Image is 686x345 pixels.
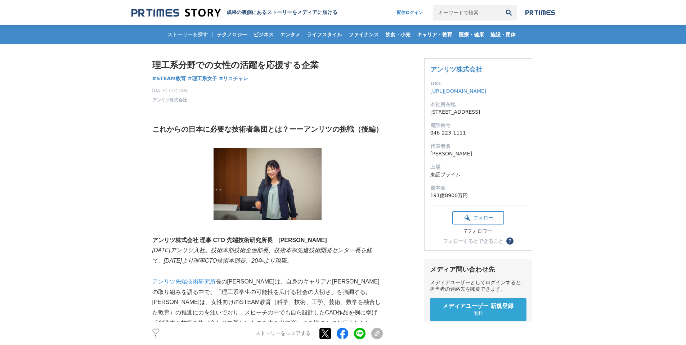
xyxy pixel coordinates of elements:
[430,280,526,292] div: メディアユーザーとしてログインすると、担当者の連絡先を閲覧できます。
[152,278,216,285] a: アンリツ先端技術研究所
[501,5,517,21] button: 検索
[430,122,526,129] dt: 電話番号
[277,25,303,44] a: エンタメ
[131,8,337,18] a: 成果の裏側にあるストーリーをメディアに届ける 成果の裏側にあるストーリーをメディアに届ける
[443,239,503,244] div: フォローするとできること
[227,9,337,16] h2: 成果の裏側にあるストーリーをメディアに届ける
[214,25,250,44] a: テクノロジー
[452,228,504,235] div: 7フォロワー
[219,75,248,82] a: #リコチャレ
[525,10,555,15] img: prtimes
[430,108,526,116] dd: [STREET_ADDRESS]
[506,237,514,245] button: ？
[430,65,482,73] a: アンリツ株式会社
[488,25,519,44] a: 施設・団体
[152,123,383,135] h2: これからの日本に必要な技術者集団とは？ーーアンリツの挑戦（後編）
[152,277,383,298] p: 長の[PERSON_NAME]は、自身のキャリアと[PERSON_NAME]の取り組みを語る中で、「理工系学生の可能性を広げる社会の大切さ」を強調する。
[474,310,483,317] span: 無料
[152,58,383,72] h1: 理工系分野での女性の活躍を応援する企業
[430,192,526,199] dd: 191億8900万円
[414,25,455,44] a: キャリア・教育
[251,31,277,38] span: ビジネス
[346,31,382,38] span: ファイナンス
[430,80,526,87] dt: URL
[304,25,345,44] a: ライフスタイル
[456,25,487,44] a: 医療・健康
[152,87,188,94] span: [DATE] 13時30分
[430,101,526,108] dt: 本社所在地
[277,31,303,38] span: エンタメ
[255,331,311,337] p: ストーリーをシェアする
[152,297,383,339] p: [PERSON_NAME]は、女性向けのSTEAM教育（科学、技術、工学、芸術、数学を融合した教育）の推進に力を注いでおり、スピーチの中でも自ら設計したCAD作品を例に挙げ「創造力と技術を掛け合...
[433,5,501,21] input: キーワードで検索
[152,335,160,339] p: 1
[382,31,413,38] span: 飲食・小売
[430,171,526,178] dd: 東証プライム
[214,31,250,38] span: テクノロジー
[152,75,186,82] a: #STEAM教育
[488,31,519,38] span: 施設・団体
[430,265,526,274] div: メディア問い合わせ先
[214,148,322,220] img: thumbnail_11aeb900-f04b-11ef-b619-d7a38fd2dd48.jpg
[304,31,345,38] span: ライフスタイル
[443,303,514,310] span: メディアユーザー 新規登録
[152,237,327,243] strong: アンリツ株式会社 理事 CTO 先端技術研究所長 [PERSON_NAME]
[346,25,382,44] a: ファイナンス
[430,298,526,321] a: メディアユーザー 新規登録 無料
[456,31,487,38] span: 医療・健康
[382,25,413,44] a: 飲食・小売
[430,129,526,137] dd: 046-223-1111
[152,97,187,103] a: アンリツ株式会社
[188,75,217,82] a: #理工系女子
[251,25,277,44] a: ビジネス
[452,211,504,224] button: フォロー
[414,31,455,38] span: キャリア・教育
[430,184,526,192] dt: 資本金
[430,163,526,171] dt: 上場
[507,239,512,244] span: ？
[430,88,487,94] a: [URL][DOMAIN_NAME]
[430,142,526,150] dt: 代表者名
[152,247,372,264] em: [DATE]アンリツ入社。技術本部技術企画部長、技術本部先進技術開発センター長を経て、[DATE]より理事CTO技術本部長、20年より現職。
[390,5,430,21] a: 配信ログイン
[430,150,526,158] dd: [PERSON_NAME]
[131,8,221,18] img: 成果の裏側にあるストーリーをメディアに届ける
